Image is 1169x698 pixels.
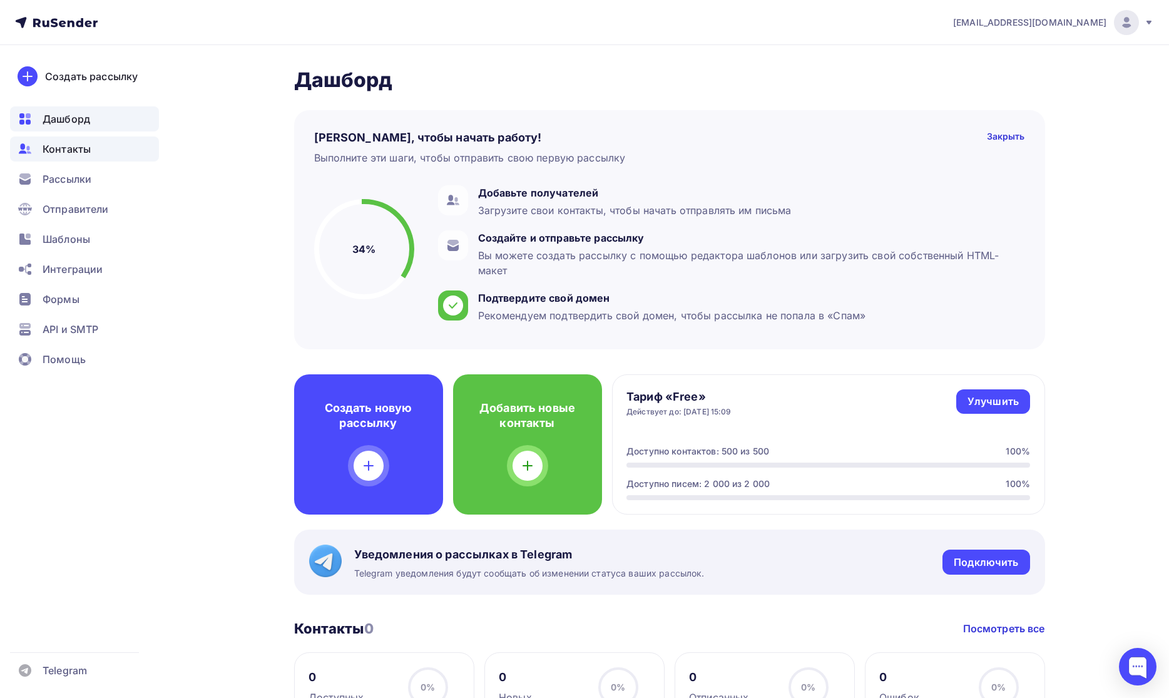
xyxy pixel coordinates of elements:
div: Выполните эти шаги, чтобы отправить свою первую рассылку [314,150,626,165]
span: 0% [991,682,1006,692]
span: Telegram уведомления будут сообщать об изменении статуса ваших рассылок. [354,567,705,580]
div: Вы можете создать рассылку с помощью редактора шаблонов или загрузить свой собственный HTML-макет [478,248,1019,278]
span: API и SMTP [43,322,98,337]
span: Контакты [43,141,91,157]
div: Доступно контактов: 500 из 500 [626,445,769,458]
div: Создайте и отправьте рассылку [478,230,1019,245]
h4: [PERSON_NAME], чтобы начать работу! [314,130,542,145]
h4: Создать новую рассылку [314,401,423,431]
div: 0 [689,670,748,685]
a: Шаблоны [10,227,159,252]
span: Дашборд [43,111,90,126]
span: Помощь [43,352,86,367]
div: Доступно писем: 2 000 из 2 000 [626,478,770,490]
div: 0 [879,670,919,685]
div: 0 [309,670,364,685]
h4: Добавить новые контакты [473,401,582,431]
a: Формы [10,287,159,312]
div: Улучшить [967,394,1019,409]
a: Рассылки [10,167,159,192]
span: Формы [43,292,79,307]
a: Посмотреть все [963,621,1045,636]
span: Отправители [43,202,109,217]
div: Подтвердите свой домен [478,290,866,305]
div: 0 [499,670,532,685]
span: 0% [611,682,625,692]
a: Дашборд [10,106,159,131]
div: Добавьте получателей [478,185,792,200]
h2: Дашборд [294,68,1045,93]
span: Рассылки [43,172,91,187]
span: 0% [421,682,435,692]
div: 100% [1006,445,1030,458]
a: Отправители [10,197,159,222]
div: Действует до: [DATE] 15:09 [626,407,732,417]
h3: Контакты [294,620,374,637]
span: Шаблоны [43,232,90,247]
span: Интеграции [43,262,103,277]
a: [EMAIL_ADDRESS][DOMAIN_NAME] [953,10,1154,35]
span: Telegram [43,663,87,678]
div: Рекомендуем подтвердить свой домен, чтобы рассылка не попала в «Спам» [478,308,866,323]
div: Загрузите свои контакты, чтобы начать отправлять им письма [478,203,792,218]
div: Подключить [954,555,1018,570]
a: Улучшить [956,389,1030,414]
span: [EMAIL_ADDRESS][DOMAIN_NAME] [953,16,1106,29]
h5: 34% [352,242,375,257]
a: Контакты [10,136,159,162]
div: Создать рассылку [45,69,138,84]
span: 0% [801,682,815,692]
span: 0 [364,620,374,637]
div: 100% [1006,478,1030,490]
h4: Тариф «Free» [626,389,732,404]
div: Закрыть [987,130,1025,145]
span: Уведомления о рассылках в Telegram [354,547,705,562]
